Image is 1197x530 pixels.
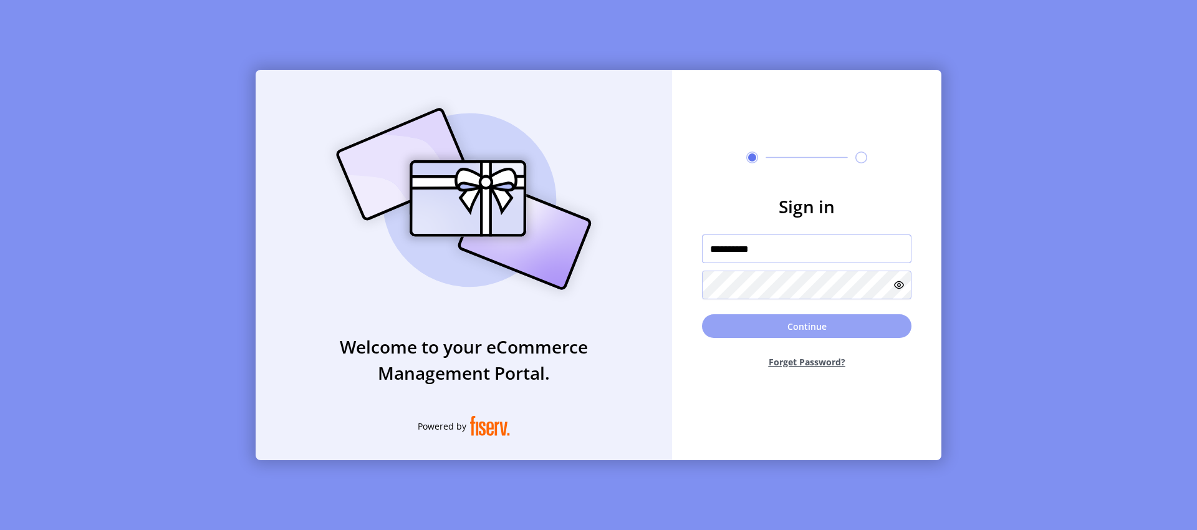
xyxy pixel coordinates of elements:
button: Forget Password? [702,345,911,378]
button: Continue [702,314,911,338]
img: card_Illustration.svg [317,94,610,304]
span: Powered by [418,420,466,433]
h3: Sign in [702,193,911,219]
h3: Welcome to your eCommerce Management Portal. [256,334,672,386]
